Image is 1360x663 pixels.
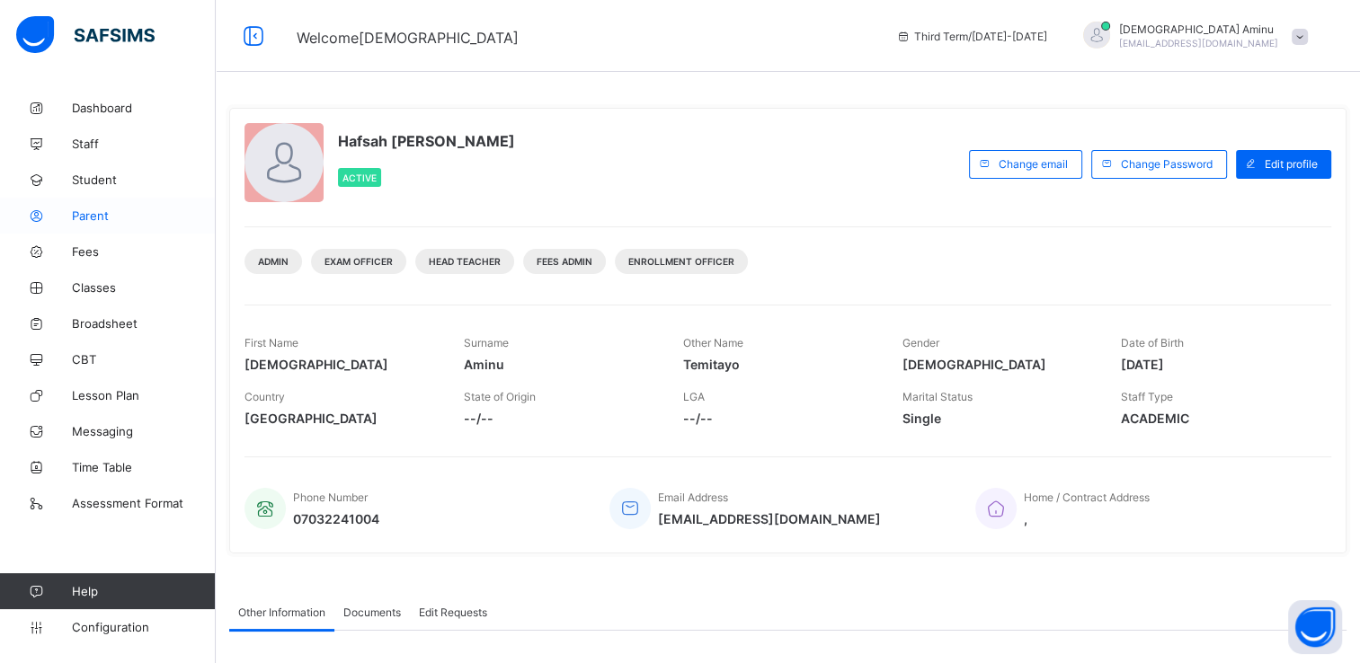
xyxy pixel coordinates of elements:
[1288,600,1342,654] button: Open asap
[683,336,743,349] span: Other Name
[72,137,216,151] span: Staff
[72,316,216,331] span: Broadsheet
[72,496,216,510] span: Assessment Format
[1024,511,1150,526] span: ,
[658,491,728,504] span: Email Address
[244,357,437,372] span: [DEMOGRAPHIC_DATA]
[902,390,972,403] span: Marital Status
[464,336,509,349] span: Surname
[683,390,705,403] span: LGA
[244,390,285,403] span: Country
[72,352,216,367] span: CBT
[896,30,1047,43] span: session/term information
[1121,390,1173,403] span: Staff Type
[1024,491,1150,504] span: Home / Contract Address
[1121,357,1313,372] span: [DATE]
[1121,157,1213,171] span: Change Password
[1121,336,1184,349] span: Date of Birth
[1065,22,1317,51] div: HafsahAminu
[72,424,216,438] span: Messaging
[324,256,393,267] span: Exam Officer
[72,101,216,115] span: Dashboard
[293,491,368,504] span: Phone Number
[464,357,656,372] span: Aminu
[72,244,216,259] span: Fees
[244,336,298,349] span: First Name
[297,29,519,47] span: Welcome [DEMOGRAPHIC_DATA]
[628,256,734,267] span: Enrollment Officer
[244,411,437,426] span: [GEOGRAPHIC_DATA]
[419,606,487,619] span: Edit Requests
[238,606,325,619] span: Other Information
[429,256,501,267] span: Head Teacher
[293,511,379,526] span: 07032241004
[72,460,216,474] span: Time Table
[72,172,216,187] span: Student
[342,172,377,183] span: Active
[902,411,1094,426] span: Single
[658,511,881,526] span: [EMAIL_ADDRESS][DOMAIN_NAME]
[1121,411,1313,426] span: ACADEMIC
[72,208,216,223] span: Parent
[902,357,1094,372] span: [DEMOGRAPHIC_DATA]
[338,132,515,150] span: Hafsah [PERSON_NAME]
[16,16,155,54] img: safsims
[343,606,401,619] span: Documents
[683,411,876,426] span: --/--
[1119,38,1278,49] span: [EMAIL_ADDRESS][DOMAIN_NAME]
[537,256,592,267] span: Fees Admin
[1265,157,1318,171] span: Edit profile
[258,256,289,267] span: Admin
[72,584,215,598] span: Help
[72,620,215,634] span: Configuration
[1119,22,1278,36] span: [DEMOGRAPHIC_DATA] Aminu
[464,390,536,403] span: State of Origin
[72,388,216,402] span: Lesson Plan
[464,411,656,426] span: --/--
[902,336,938,349] span: Gender
[72,280,216,295] span: Classes
[683,357,876,372] span: Temitayo
[999,157,1068,171] span: Change email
